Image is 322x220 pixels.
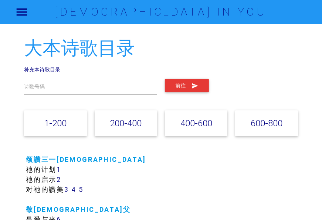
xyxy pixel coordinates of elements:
[165,79,209,92] button: 前往
[71,185,77,194] a: 4
[24,38,298,59] h2: 大本诗歌目录
[57,165,61,174] a: 1
[26,205,131,214] a: 敬[DEMOGRAPHIC_DATA]父
[26,155,146,164] a: 颂讚三一[DEMOGRAPHIC_DATA]
[24,83,45,91] label: 诗歌号码
[64,185,69,194] a: 3
[57,175,61,184] a: 2
[110,118,142,129] a: 200-400
[180,118,212,129] a: 400-600
[251,118,282,129] a: 600-800
[79,185,84,194] a: 5
[24,66,60,73] a: 补充本诗歌目录
[44,118,67,129] a: 1-200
